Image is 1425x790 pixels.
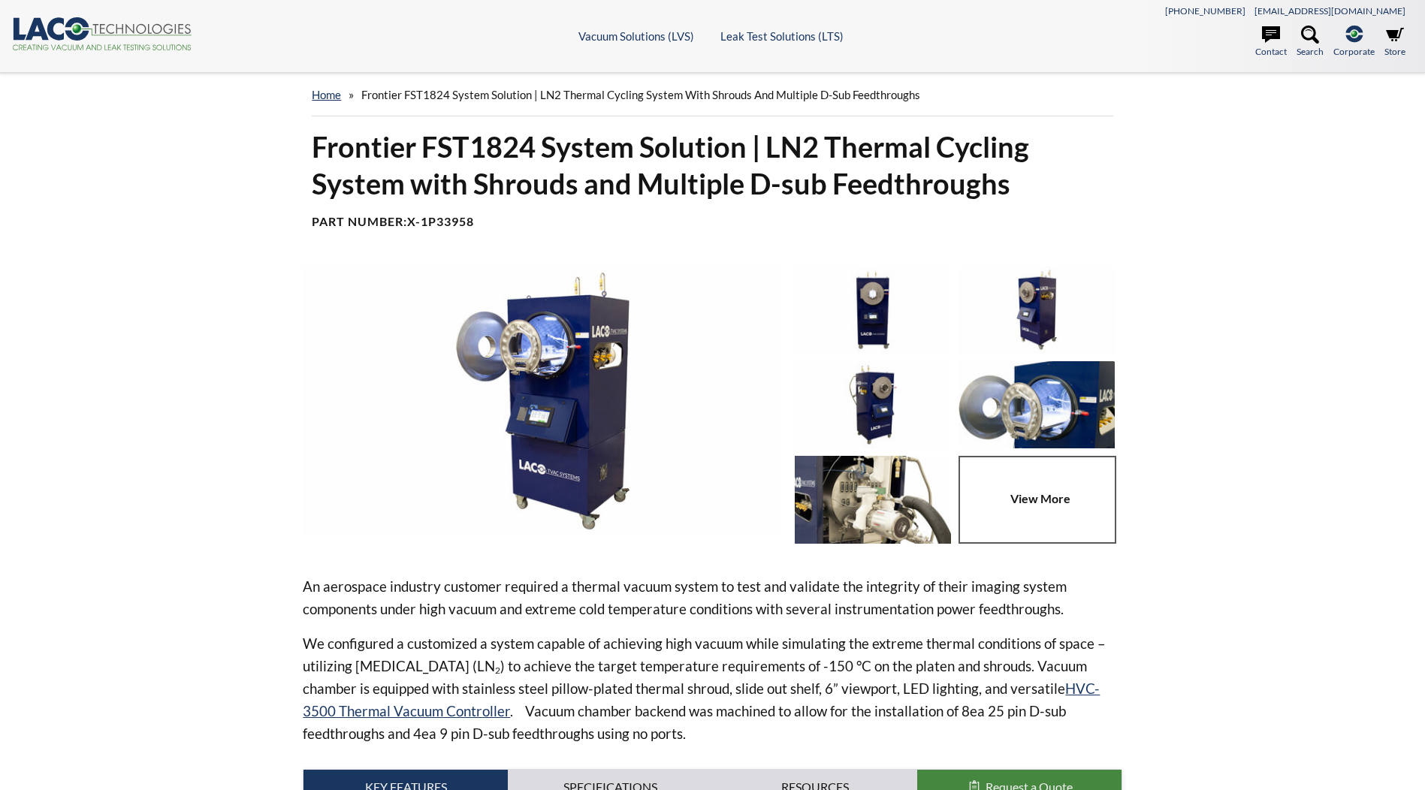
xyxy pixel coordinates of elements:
div: » [312,74,1113,116]
a: HVC-3500 Thermal Vacuum Controller [303,680,1100,719]
span: Frontier FST1824 System Solution | LN2 Thermal Cycling System with Shrouds and Multiple D-sub Fee... [361,88,920,101]
img: Cylindrical TVAC System with Thermal Shrouds and Sliding Shelf, angled view, chamber open [303,266,782,535]
a: [PHONE_NUMBER] [1165,5,1245,17]
sub: 2 [495,665,500,676]
p: An aerospace industry customer required a thermal vacuum system to test and validate the integrit... [303,575,1122,620]
b: X-1P33958 [407,214,474,228]
img: Custom Solution | Standard Cylindrical TVAC with LN2 Shrouds to -150° C, angled view [959,266,1115,354]
a: Vacuum Solutions (LVS) [578,29,694,43]
a: Search [1297,26,1324,59]
a: Leak Test Solutions (LTS) [720,29,844,43]
img: Cylindrical TVAC System with Thermal Shrouds and Sliding Shelf, angled view, chamber close-up [959,361,1115,449]
h1: Frontier FST1824 System Solution | LN2 Thermal Cycling System with Shrouds and Multiple D-sub Fee... [312,128,1113,203]
a: Contact [1255,26,1287,59]
img: Custom Solution | Standard Cylindrical TVAC with LN2 Shrouds to -150° C, front view [795,266,951,354]
a: home [312,88,341,101]
h4: Part Number: [312,214,1113,230]
img: Custom Feedthrough Bulkhead, rear chamber view, close-up [795,456,951,544]
span: Corporate [1333,44,1375,59]
img: Custom Solution | Standard Cylindrical TVAC with LN2 Shrouds to -150° C, angled view [795,361,951,449]
a: [EMAIL_ADDRESS][DOMAIN_NAME] [1254,5,1405,17]
p: We configured a customized a system capable of achieving high vacuum while simulating the extreme... [303,632,1122,745]
a: Store [1384,26,1405,59]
